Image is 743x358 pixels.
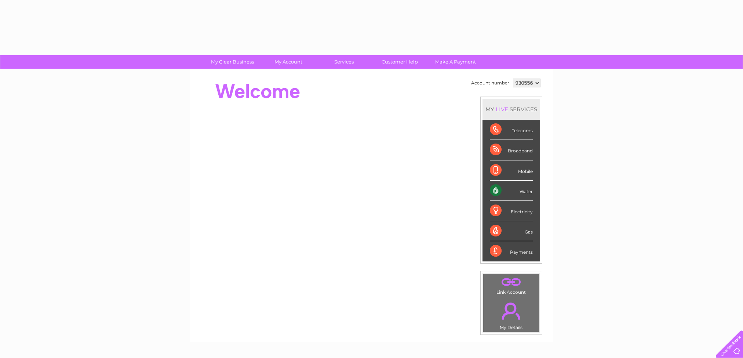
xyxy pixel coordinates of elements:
a: Services [314,55,374,69]
td: Link Account [483,274,540,297]
div: Gas [490,221,533,241]
a: . [485,276,538,289]
td: My Details [483,296,540,332]
div: Broadband [490,140,533,160]
div: Telecoms [490,120,533,140]
div: LIVE [494,106,510,113]
td: Account number [469,77,511,89]
a: My Clear Business [202,55,263,69]
div: Payments [490,241,533,261]
a: . [485,298,538,324]
a: Make A Payment [425,55,486,69]
div: Mobile [490,160,533,181]
div: Electricity [490,201,533,221]
div: Water [490,181,533,201]
a: Customer Help [369,55,430,69]
a: My Account [258,55,318,69]
div: MY SERVICES [482,99,540,120]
